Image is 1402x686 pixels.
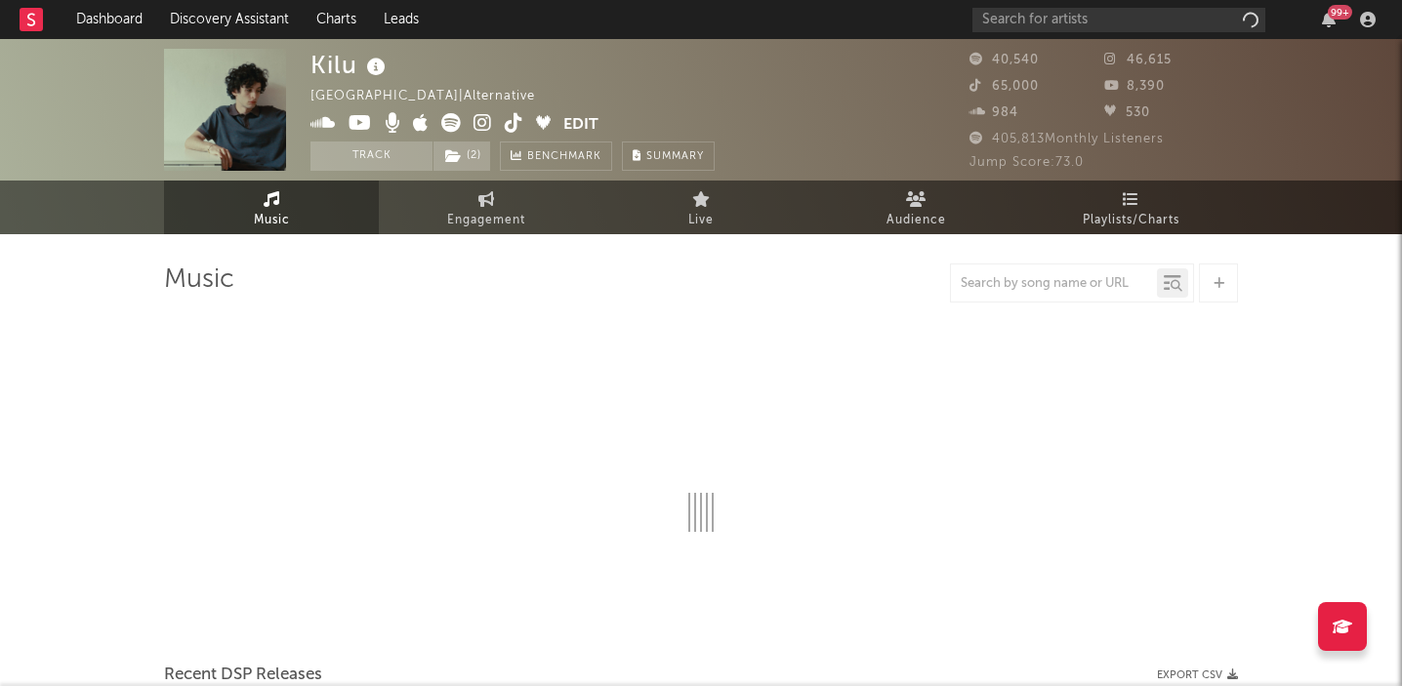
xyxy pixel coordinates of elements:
[969,156,1084,169] span: Jump Score: 73.0
[527,145,601,169] span: Benchmark
[254,209,290,232] span: Music
[969,54,1039,66] span: 40,540
[646,151,704,162] span: Summary
[310,49,391,81] div: Kilu
[433,141,491,171] span: ( 2 )
[500,141,612,171] a: Benchmark
[1023,181,1238,234] a: Playlists/Charts
[969,106,1018,119] span: 984
[447,209,525,232] span: Engagement
[379,181,594,234] a: Engagement
[887,209,946,232] span: Audience
[972,8,1265,32] input: Search for artists
[808,181,1023,234] a: Audience
[563,113,598,138] button: Edit
[1083,209,1179,232] span: Playlists/Charts
[1104,106,1150,119] span: 530
[310,141,433,171] button: Track
[1104,54,1172,66] span: 46,615
[594,181,808,234] a: Live
[310,85,557,108] div: [GEOGRAPHIC_DATA] | Alternative
[969,133,1164,145] span: 405,813 Monthly Listeners
[1104,80,1165,93] span: 8,390
[1322,12,1336,27] button: 99+
[951,276,1157,292] input: Search by song name or URL
[1157,669,1238,681] button: Export CSV
[622,141,715,171] button: Summary
[164,181,379,234] a: Music
[969,80,1039,93] span: 65,000
[1328,5,1352,20] div: 99 +
[688,209,714,232] span: Live
[433,141,490,171] button: (2)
